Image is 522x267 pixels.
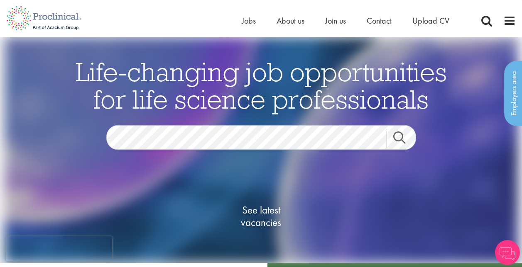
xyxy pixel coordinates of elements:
[495,240,520,265] img: Chatbot
[277,15,304,26] a: About us
[242,15,256,26] a: Jobs
[6,236,112,261] iframe: reCAPTCHA
[387,131,422,148] a: Job search submit button
[220,171,303,262] a: See latestvacancies
[367,15,392,26] a: Contact
[4,37,517,263] img: candidate home
[325,15,346,26] a: Join us
[412,15,449,26] a: Upload CV
[220,204,303,229] span: See latest vacancies
[76,55,447,116] span: Life-changing job opportunities for life science professionals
